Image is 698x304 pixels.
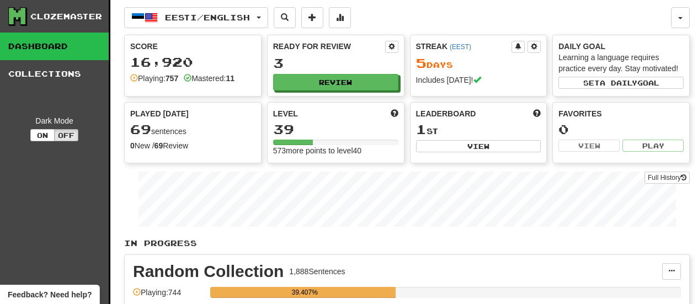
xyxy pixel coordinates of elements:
div: Includes [DATE]! [416,74,541,86]
div: Learning a language requires practice every day. Stay motivated! [558,52,684,74]
span: This week in points, UTC [533,108,541,119]
div: Random Collection [133,263,284,280]
div: Dark Mode [8,115,100,126]
button: Seta dailygoal [558,77,684,89]
span: Eesti / English [165,13,250,22]
div: Ready for Review [273,41,385,52]
div: Favorites [558,108,684,119]
p: In Progress [124,238,690,249]
span: 69 [130,121,151,137]
span: 1 [416,121,427,137]
strong: 69 [154,141,163,150]
div: 1,888 Sentences [289,266,345,277]
span: Level [273,108,298,119]
a: (EEST) [450,43,471,51]
div: 16,920 [130,55,255,69]
div: Day s [416,56,541,71]
button: View [416,140,541,152]
div: Daily Goal [558,41,684,52]
button: Add sentence to collection [301,7,323,28]
button: Search sentences [274,7,296,28]
span: Open feedback widget [8,289,92,300]
div: st [416,122,541,137]
button: More stats [329,7,351,28]
span: a daily [600,79,637,87]
button: Review [273,74,398,90]
button: View [558,140,620,152]
a: Full History [644,172,690,184]
span: Leaderboard [416,108,476,119]
button: Play [622,140,684,152]
div: 39 [273,122,398,136]
button: On [30,129,55,141]
div: Score [130,41,255,52]
strong: 0 [130,141,135,150]
strong: 757 [166,74,178,83]
button: Eesti/English [124,7,268,28]
div: Streak [416,41,512,52]
strong: 11 [226,74,235,83]
div: 39.407% [214,287,396,298]
div: New / Review [130,140,255,151]
div: 3 [273,56,398,70]
div: 573 more points to level 40 [273,145,398,156]
div: Playing: [130,73,178,84]
span: Played [DATE] [130,108,189,119]
button: Off [54,129,78,141]
span: 5 [416,55,427,71]
span: Score more points to level up [391,108,398,119]
div: Clozemaster [30,11,102,22]
div: 0 [558,122,684,136]
div: sentences [130,122,255,137]
div: Mastered: [184,73,235,84]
